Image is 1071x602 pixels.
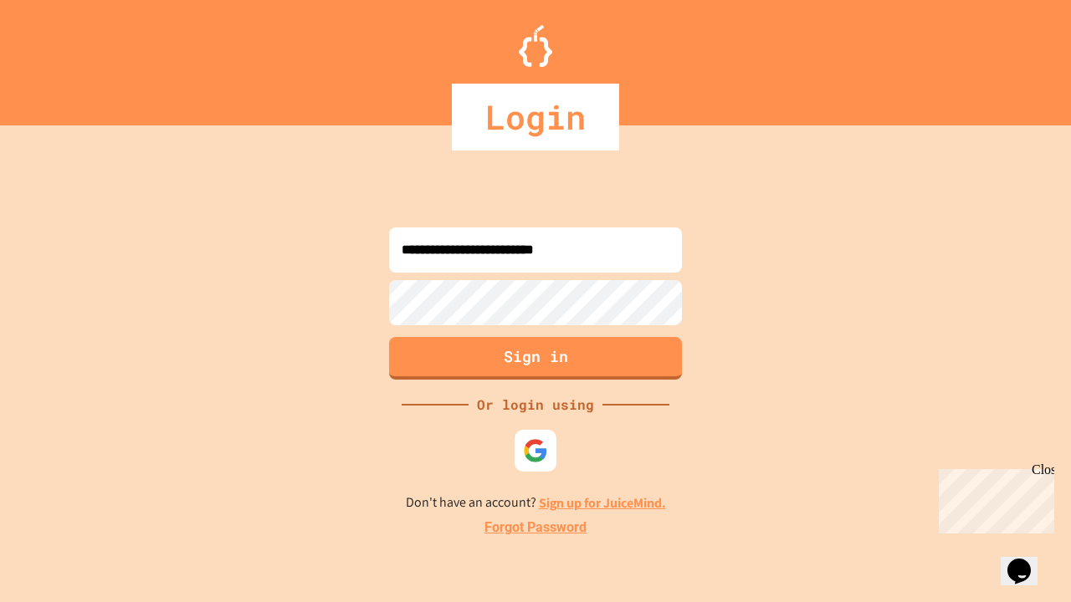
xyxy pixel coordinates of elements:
img: google-icon.svg [523,438,548,463]
div: Or login using [469,395,602,415]
p: Don't have an account? [406,492,666,513]
iframe: chat widget [1001,535,1054,585]
a: Sign up for JuiceMind. [539,494,666,512]
img: Logo.svg [519,25,552,67]
button: Sign in [389,337,682,380]
a: Forgot Password [484,518,587,538]
div: Chat with us now!Close [7,7,115,106]
iframe: chat widget [932,462,1054,533]
div: Login [452,84,619,150]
